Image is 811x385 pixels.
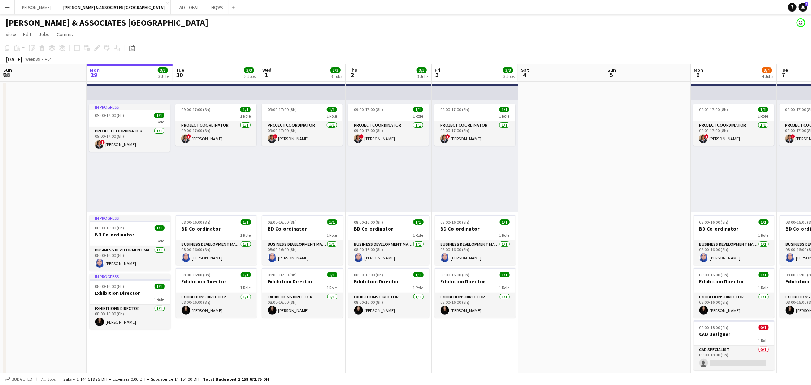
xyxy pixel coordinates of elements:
span: Wed [262,67,272,73]
span: 1 Role [154,297,165,302]
span: 1 Role [413,232,424,238]
app-job-card: 08:00-16:00 (8h)1/1BD Co-ordinator1 RoleBusiness Development Manager1/108:00-16:00 (8h)[PERSON_NAME] [694,215,775,265]
span: 09:00-17:00 (8h) [268,107,297,112]
app-user-avatar: THAEE HR [797,18,805,27]
h3: Exhibition Director [435,278,516,285]
span: Sun [607,67,616,73]
div: 3 Jobs [503,74,515,79]
h3: BD Co-ordinator [694,226,775,232]
span: 08:00-16:00 (8h) [182,219,211,225]
button: [PERSON_NAME] & ASSOCIATES [GEOGRAPHIC_DATA] [57,0,171,14]
span: 1/1 [500,272,510,277]
app-job-card: In progress08:00-16:00 (8h)1/1Exhibition Director1 RoleExhibitions Director1/108:00-16:00 (8h)[PE... [90,274,170,329]
app-job-card: 09:00-17:00 (8h)1/11 RoleProject Coordinator1/109:00-17:00 (8h)![PERSON_NAME] [693,104,774,146]
span: 09:00-18:00 (9h) [699,325,729,330]
span: 08:00-16:00 (8h) [268,272,297,277]
span: 1/1 [240,107,251,112]
app-card-role: Exhibitions Director1/108:00-16:00 (8h)[PERSON_NAME] [176,293,257,318]
span: 1 Role [154,119,164,124]
button: JWI GLOBAL [171,0,205,14]
span: 09:00-17:00 (8h) [699,107,728,112]
span: 1 Role [240,113,251,119]
span: Edit [23,31,31,38]
span: 1/1 [327,272,337,277]
a: Jobs [36,30,52,39]
span: 1 Role [499,113,509,119]
span: 1 Role [327,285,337,290]
span: 1 [805,2,808,6]
h3: BD Co-ordinator [90,231,170,238]
div: +04 [45,56,52,62]
span: Sun [3,67,12,73]
span: 1/1 [155,284,165,289]
app-card-role: Project Coordinator1/109:00-17:00 (8h)![PERSON_NAME] [693,121,774,146]
span: 1/1 [759,219,769,225]
span: 08:00-16:00 (8h) [354,219,383,225]
span: 1 Role [413,113,423,119]
div: In progress [90,215,170,221]
h3: BD Co-ordinator [435,226,516,232]
span: 7 [779,71,788,79]
span: ! [446,134,450,139]
div: In progress [89,104,170,110]
app-job-card: In progress08:00-16:00 (8h)1/1BD Co-ordinator1 RoleBusiness Development Manager1/108:00-16:00 (8h... [90,215,170,271]
span: Comms [57,31,73,38]
span: ! [791,134,795,139]
h3: CAD Designer [694,331,775,337]
span: All jobs [40,376,57,382]
span: Thu [348,67,357,73]
app-card-role: Exhibitions Director1/108:00-16:00 (8h)[PERSON_NAME] [262,293,343,318]
h3: Exhibition Director [262,278,343,285]
span: 08:00-16:00 (8h) [95,284,125,289]
app-job-card: 08:00-16:00 (8h)1/1Exhibition Director1 RoleExhibitions Director1/108:00-16:00 (8h)[PERSON_NAME] [435,268,516,318]
span: 1/1 [758,107,768,112]
div: 3 Jobs [417,74,428,79]
span: Total Budgeted 1 158 672.75 DH [203,376,269,382]
div: In progress [90,274,170,279]
span: Sat [521,67,529,73]
span: 08:00-16:00 (8h) [699,272,729,277]
div: 09:00-17:00 (8h)1/11 RoleProject Coordinator1/109:00-17:00 (8h)![PERSON_NAME] [262,104,343,146]
span: 1 Role [327,232,337,238]
app-card-role: Project Coordinator1/109:00-17:00 (8h)![PERSON_NAME] [89,127,170,152]
h3: BD Co-ordinator [176,226,257,232]
app-job-card: 08:00-16:00 (8h)1/1BD Co-ordinator1 RoleBusiness Development Manager1/108:00-16:00 (8h)[PERSON_NAME] [176,215,257,265]
span: 1 Role [413,285,424,290]
span: ! [187,134,191,139]
app-job-card: 09:00-17:00 (8h)1/11 RoleProject Coordinator1/109:00-17:00 (8h)![PERSON_NAME] [434,104,515,146]
span: ! [359,134,364,139]
div: 08:00-16:00 (8h)1/1Exhibition Director1 RoleExhibitions Director1/108:00-16:00 (8h)[PERSON_NAME] [262,268,343,318]
h3: BD Co-ordinator [262,226,343,232]
div: 08:00-16:00 (8h)1/1Exhibition Director1 RoleExhibitions Director1/108:00-16:00 (8h)[PERSON_NAME] [176,268,257,318]
div: [DATE] [6,56,22,63]
app-card-role: Project Coordinator1/109:00-17:00 (8h)![PERSON_NAME] [175,121,256,146]
span: 1/1 [241,219,251,225]
app-job-card: 09:00-18:00 (9h)0/1CAD Designer1 RoleCAD Specialist0/109:00-18:00 (9h) [694,320,775,370]
a: 1 [799,3,807,12]
app-card-role: Exhibitions Director1/108:00-16:00 (8h)[PERSON_NAME] [694,293,775,318]
app-job-card: 08:00-16:00 (8h)1/1BD Co-ordinator1 RoleBusiness Development Manager1/108:00-16:00 (8h)[PERSON_NAME] [348,215,429,265]
app-job-card: 08:00-16:00 (8h)1/1Exhibition Director1 RoleExhibitions Director1/108:00-16:00 (8h)[PERSON_NAME] [348,268,429,318]
app-job-card: 08:00-16:00 (8h)1/1BD Co-ordinator1 RoleBusiness Development Manager1/108:00-16:00 (8h)[PERSON_NAME] [262,215,343,265]
div: In progress09:00-17:00 (8h)1/11 RoleProject Coordinator1/109:00-17:00 (8h)![PERSON_NAME] [89,104,170,152]
span: Tue [780,67,788,73]
div: 3 Jobs [244,74,256,79]
span: 1/1 [413,272,424,277]
app-job-card: 08:00-16:00 (8h)1/1BD Co-ordinator1 RoleBusiness Development Manager1/108:00-16:00 (8h)[PERSON_NAME] [435,215,516,265]
a: View [3,30,19,39]
span: 3/3 [417,67,427,73]
h1: [PERSON_NAME] & ASSOCIATES [GEOGRAPHIC_DATA] [6,17,208,28]
app-card-role: Project Coordinator1/109:00-17:00 (8h)![PERSON_NAME] [434,121,515,146]
app-card-role: Business Development Manager1/108:00-16:00 (8h)[PERSON_NAME] [435,240,516,265]
span: 3/3 [330,67,341,73]
h3: Exhibition Director [694,278,775,285]
app-card-role: Business Development Manager1/108:00-16:00 (8h)[PERSON_NAME] [176,240,257,265]
span: 1/1 [327,219,337,225]
span: 09:00-17:00 (8h) [440,107,469,112]
div: 09:00-17:00 (8h)1/11 RoleProject Coordinator1/109:00-17:00 (8h)![PERSON_NAME] [175,104,256,146]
